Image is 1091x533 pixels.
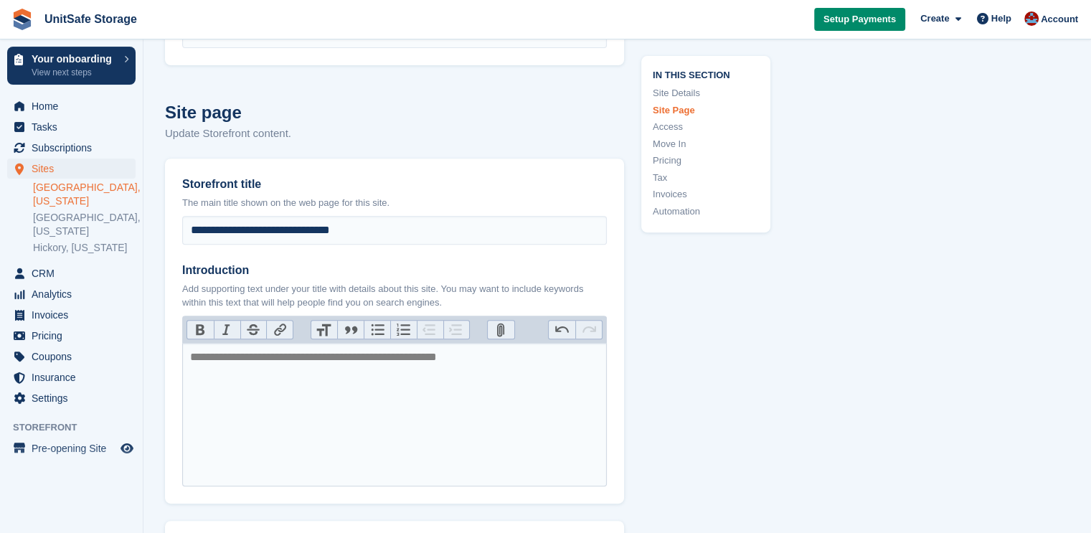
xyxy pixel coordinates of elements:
a: Move In [653,137,759,151]
h2: Site page [165,100,624,126]
span: Help [991,11,1011,26]
span: Home [32,96,118,116]
button: Italic [214,321,240,339]
p: The main title shown on the web page for this site. [182,196,607,210]
span: Create [920,11,949,26]
trix-editor: Introduction [182,343,607,486]
button: Numbers [390,321,417,339]
button: Decrease Level [417,321,443,339]
button: Bold [187,321,214,339]
span: Tasks [32,117,118,137]
button: Quote [337,321,364,339]
span: Pre-opening Site [32,438,118,458]
a: menu [7,367,136,387]
a: Setup Payments [814,8,905,32]
a: menu [7,438,136,458]
span: In this section [653,67,759,81]
a: [GEOGRAPHIC_DATA], [US_STATE] [33,181,136,208]
button: Heading [311,321,338,339]
a: menu [7,117,136,137]
p: Add supporting text under your title with details about this site. You may want to include keywor... [182,282,607,310]
button: Strikethrough [240,321,267,339]
span: Account [1041,12,1078,27]
label: Introduction [182,262,607,279]
a: [GEOGRAPHIC_DATA], [US_STATE] [33,211,136,238]
span: Pricing [32,326,118,346]
span: Sites [32,159,118,179]
a: Access [653,121,759,135]
span: Setup Payments [823,12,896,27]
p: Your onboarding [32,54,117,64]
a: menu [7,138,136,158]
a: menu [7,346,136,367]
a: Site Details [653,87,759,101]
a: Tax [653,171,759,185]
span: Insurance [32,367,118,387]
a: Preview store [118,440,136,457]
span: Subscriptions [32,138,118,158]
button: Undo [549,321,575,339]
a: Automation [653,204,759,219]
a: menu [7,388,136,408]
p: Update Storefront content. [165,126,624,142]
a: menu [7,96,136,116]
button: Bullets [364,321,390,339]
a: Hickory, [US_STATE] [33,241,136,255]
span: Coupons [32,346,118,367]
span: Analytics [32,284,118,304]
a: UnitSafe Storage [39,7,143,31]
button: Link [266,321,293,339]
img: Danielle Galang [1024,11,1039,26]
img: stora-icon-8386f47178a22dfd0bd8f6a31ec36ba5ce8667c1dd55bd0f319d3a0aa187defe.svg [11,9,33,30]
button: Redo [575,321,602,339]
a: menu [7,284,136,304]
button: Attach Files [488,321,514,339]
span: Settings [32,388,118,408]
a: menu [7,326,136,346]
p: View next steps [32,66,117,79]
a: Your onboarding View next steps [7,47,136,85]
span: Storefront [13,420,143,435]
span: Invoices [32,305,118,325]
button: Increase Level [443,321,470,339]
a: menu [7,263,136,283]
a: Invoices [653,188,759,202]
a: Pricing [653,154,759,169]
span: CRM [32,263,118,283]
label: Storefront title [182,176,607,193]
a: menu [7,305,136,325]
a: Site Page [653,103,759,118]
a: menu [7,159,136,179]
